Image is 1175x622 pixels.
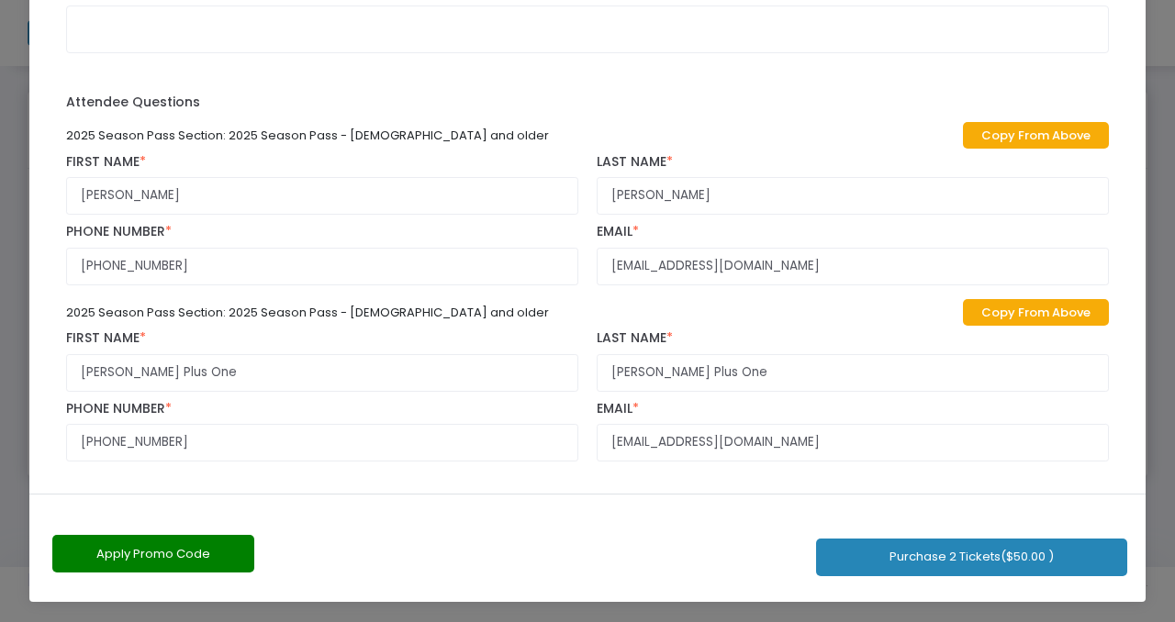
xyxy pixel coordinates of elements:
label: First Name [66,330,578,347]
label: Email [597,224,1109,240]
label: Last Name [597,330,1109,347]
input: First Name [66,177,578,215]
label: Last Name [597,154,1109,171]
label: Phone Number [66,401,578,417]
label: Phone Number [66,224,578,240]
iframe: Secure Credit Card Form [67,6,1108,95]
input: Last Name [597,177,1109,215]
button: Purchase 2 Tickets($50.00 ) [816,539,1127,576]
span: 2025 Season Pass Section: 2025 Season Pass - [DEMOGRAPHIC_DATA] and older [66,127,549,144]
button: Apply Promo Code [52,535,254,572]
span: 2025 Season Pass Section: 2025 Season Pass - [DEMOGRAPHIC_DATA] and older [66,304,549,321]
input: Last Name [597,354,1109,392]
label: First Name [66,154,578,171]
a: Copy From Above [963,122,1109,149]
input: Email [597,248,1109,285]
input: Phone Number [66,248,578,285]
input: Email [597,424,1109,461]
a: Copy From Above [963,299,1109,326]
input: First Name [66,354,578,392]
label: Email [597,401,1109,417]
input: Phone Number [66,424,578,461]
label: Attendee Questions [66,93,200,112]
